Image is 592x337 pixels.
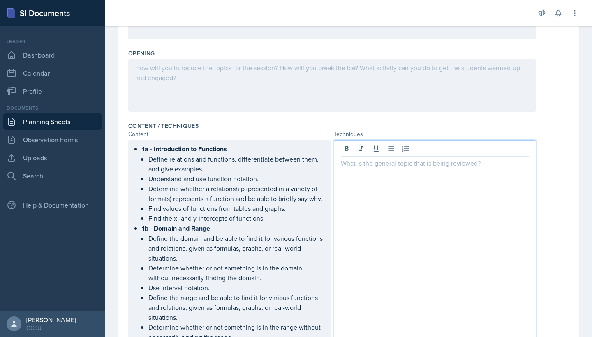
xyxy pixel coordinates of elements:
[142,224,210,233] strong: 1b - Domain and Range
[3,132,102,148] a: Observation Forms
[148,233,324,263] p: Define the domain and be able to find it for various functions and relations, given as formulas, ...
[26,324,76,332] div: GCSU
[3,113,102,130] a: Planning Sheets
[148,184,324,203] p: Determine whether a relationship (presented in a variety of formats) represents a function and be...
[142,144,227,154] strong: 1a - Introduction to Functions
[128,130,331,138] div: Content
[148,263,324,283] p: Determine whether or not something is in the domain without necessarily finding the domain.
[128,49,155,58] label: Opening
[3,150,102,166] a: Uploads
[3,65,102,81] a: Calendar
[148,174,324,184] p: Understand and use function notation.
[3,168,102,184] a: Search
[3,83,102,99] a: Profile
[26,316,76,324] div: [PERSON_NAME]
[334,130,536,138] div: Techniques
[148,293,324,322] p: Define the range and be able to find it for various functions and relations, given as formulas, g...
[3,38,102,45] div: Leader
[148,154,324,174] p: Define relations and functions, differentiate between them, and give examples.
[148,283,324,293] p: Use interval notation.
[3,104,102,112] div: Documents
[128,122,199,130] label: Content / Techniques
[148,213,324,223] p: Find the x- and y-intercepts of functions.
[3,197,102,213] div: Help & Documentation
[148,203,324,213] p: Find values of functions from tables and graphs.
[3,47,102,63] a: Dashboard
